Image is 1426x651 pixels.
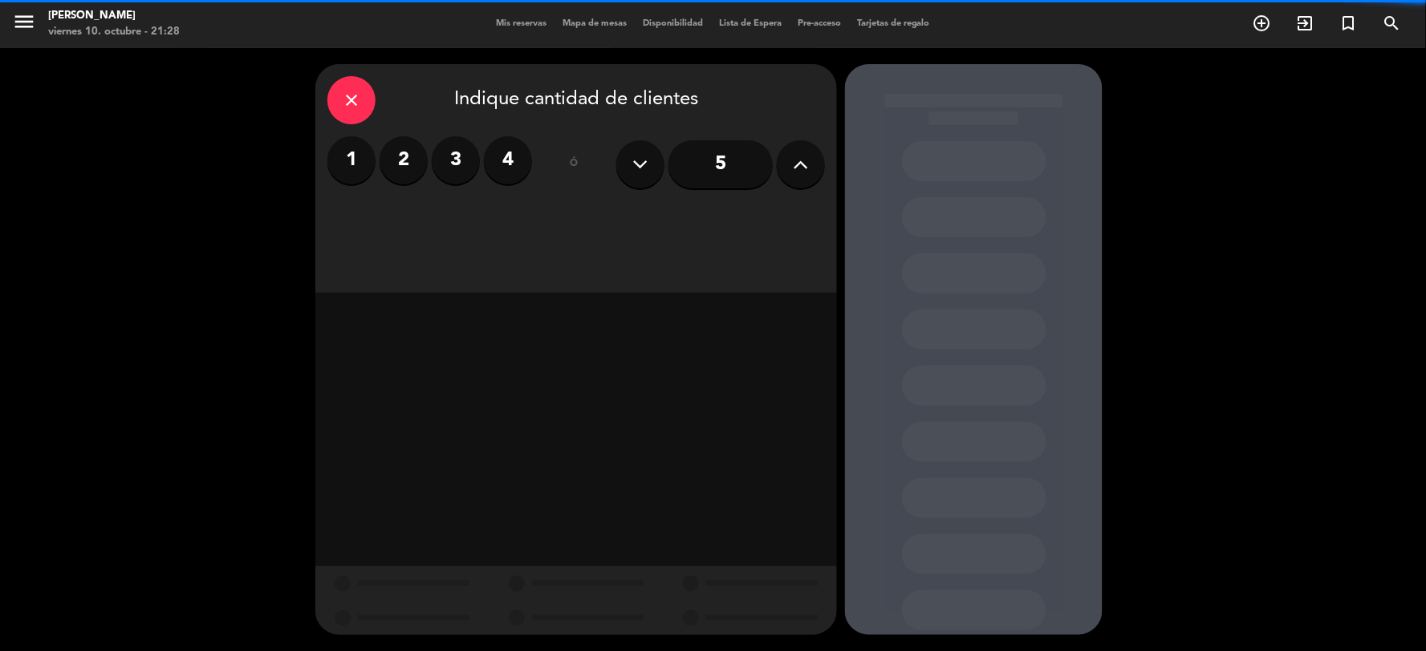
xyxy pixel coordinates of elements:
span: Mapa de mesas [555,19,635,28]
i: turned_in_not [1339,14,1359,33]
i: add_circle_outline [1253,14,1272,33]
button: menu [12,10,36,39]
div: viernes 10. octubre - 21:28 [48,24,180,40]
i: close [342,91,361,110]
i: exit_to_app [1296,14,1315,33]
div: [PERSON_NAME] [48,8,180,24]
div: ó [548,136,600,192]
span: Tarjetas de regalo [849,19,938,28]
label: 2 [380,136,428,184]
span: Disponibilidad [635,19,711,28]
i: menu [12,10,36,34]
label: 1 [327,136,376,184]
span: Mis reservas [488,19,555,28]
label: 4 [484,136,532,184]
span: Lista de Espera [711,19,790,28]
div: Indique cantidad de clientes [327,76,825,124]
span: Pre-acceso [790,19,849,28]
label: 3 [432,136,480,184]
i: search [1383,14,1402,33]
